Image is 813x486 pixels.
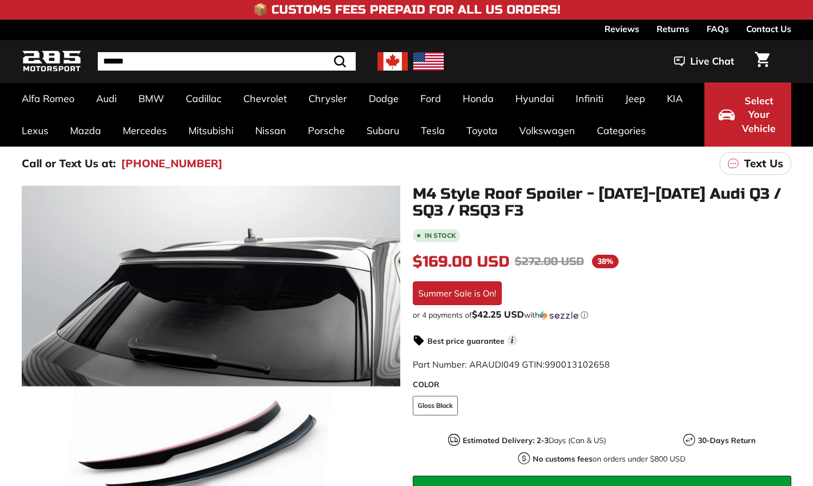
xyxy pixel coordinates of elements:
[507,335,518,345] span: i
[657,20,689,38] a: Returns
[472,308,524,320] span: $42.25 USD
[720,152,791,175] a: Text Us
[463,435,606,446] p: Days (Can & US)
[539,311,578,320] img: Sezzle
[746,20,791,38] a: Contact Us
[253,3,560,16] h4: 📦 Customs Fees Prepaid for All US Orders!
[656,83,694,115] a: KIA
[413,359,610,370] span: Part Number: ARAUDI049 GTIN:
[232,83,298,115] a: Chevrolet
[604,20,639,38] a: Reviews
[660,48,748,75] button: Live Chat
[356,115,410,147] a: Subaru
[704,83,791,147] button: Select Your Vehicle
[452,83,505,115] a: Honda
[505,83,565,115] a: Hyundai
[413,379,792,390] label: COLOR
[533,454,593,464] strong: No customs fees
[178,115,244,147] a: Mitsubishi
[175,83,232,115] a: Cadillac
[427,336,505,346] strong: Best price guarantee
[244,115,297,147] a: Nissan
[707,20,729,38] a: FAQs
[586,115,657,147] a: Categories
[413,253,509,271] span: $169.00 USD
[515,255,584,268] span: $272.00 USD
[22,49,81,74] img: Logo_285_Motorsport_areodynamics_components
[565,83,614,115] a: Infiniti
[112,115,178,147] a: Mercedes
[690,54,734,68] span: Live Chat
[744,155,783,172] p: Text Us
[22,155,116,172] p: Call or Text Us at:
[409,83,452,115] a: Ford
[298,83,358,115] a: Chrysler
[410,115,456,147] a: Tesla
[508,115,586,147] a: Volkswagen
[698,435,755,445] strong: 30-Days Return
[59,115,112,147] a: Mazda
[128,83,175,115] a: BMW
[533,453,685,465] p: on orders under $800 USD
[297,115,356,147] a: Porsche
[614,83,656,115] a: Jeep
[463,435,549,445] strong: Estimated Delivery: 2-3
[85,83,128,115] a: Audi
[121,155,223,172] a: [PHONE_NUMBER]
[98,52,356,71] input: Search
[11,115,59,147] a: Lexus
[456,115,508,147] a: Toyota
[592,255,619,268] span: 38%
[413,310,792,320] div: or 4 payments of$42.25 USDwithSezzle Click to learn more about Sezzle
[748,43,776,80] a: Cart
[740,94,777,136] span: Select Your Vehicle
[358,83,409,115] a: Dodge
[545,359,610,370] span: 990013102658
[425,232,456,239] b: In stock
[413,281,502,305] div: Summer Sale is On!
[11,83,85,115] a: Alfa Romeo
[413,186,792,219] h1: M4 Style Roof Spoiler - [DATE]-[DATE] Audi Q3 / SQ3 / RSQ3 F3
[413,310,792,320] div: or 4 payments of with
